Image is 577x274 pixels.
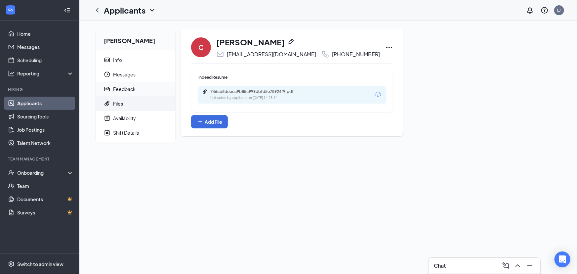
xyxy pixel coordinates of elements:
a: Home [17,27,74,40]
div: Open Intercom Messenger [555,251,570,267]
button: ChevronUp [513,260,523,271]
a: NoteActiveShift Details [96,125,175,140]
span: Messages [113,67,170,82]
svg: ChevronUp [514,262,522,270]
svg: Pencil [287,38,295,46]
div: Uploaded by applicant on [DATE] 14:28:14 [210,95,309,101]
svg: UserCheck [8,169,15,176]
div: Shift Details [113,129,139,136]
a: Scheduling [17,54,74,67]
svg: Minimize [526,262,534,270]
div: LJ [557,7,561,13]
div: Feedback [113,86,136,92]
div: Indeed Resume [198,74,386,80]
svg: Download [374,91,382,99]
div: Onboarding [17,169,68,176]
button: Minimize [524,260,535,271]
svg: Ellipses [385,43,393,51]
svg: ComposeMessage [502,262,510,270]
button: Add FilePlus [191,115,228,128]
svg: ChevronDown [148,6,156,14]
div: Info [113,57,122,63]
svg: Paperclip [202,89,208,94]
div: Team Management [8,156,72,162]
a: ClockMessages [96,67,175,82]
a: Sourcing Tools [17,110,74,123]
svg: Collapse [64,7,70,14]
svg: Email [216,50,224,58]
a: PaperclipFiles [96,96,175,111]
div: [PHONE_NUMBER] [332,51,380,58]
svg: Report [104,86,110,92]
svg: NoteActive [104,129,110,136]
div: Hiring [8,87,72,92]
svg: Clock [104,71,110,78]
a: NoteActiveAvailability [96,111,175,125]
a: Talent Network [17,136,74,150]
h2: [PERSON_NAME] [96,28,175,50]
svg: ContactCard [104,57,110,63]
a: Team [17,179,74,193]
svg: Phone [321,50,329,58]
a: Messages [17,40,74,54]
a: Applicants [17,97,74,110]
div: [EMAIL_ADDRESS][DOMAIN_NAME] [227,51,316,58]
a: SurveysCrown [17,206,74,219]
svg: WorkstreamLogo [7,7,14,13]
h1: [PERSON_NAME] [216,36,285,48]
svg: QuestionInfo [541,6,549,14]
a: ContactCardInfo [96,53,175,67]
svg: Analysis [8,70,15,77]
svg: NoteActive [104,115,110,121]
svg: Notifications [526,6,534,14]
button: ComposeMessage [501,260,511,271]
h1: Applicants [104,5,145,16]
svg: Plus [197,118,203,125]
div: Files [113,100,123,107]
div: Reporting [17,70,74,77]
a: DocumentsCrown [17,193,74,206]
svg: Settings [8,261,15,267]
a: ReportFeedback [96,82,175,96]
h3: Chat [434,262,446,269]
svg: Paperclip [104,100,110,107]
a: Paperclip746cb8debea9b85c999dbfd5e78924f9.pdfUploaded by applicant on [DATE] 14:28:14 [202,89,309,101]
div: Switch to admin view [17,261,63,267]
div: 746cb8debea9b85c999dbfd5e78924f9.pdf [210,89,303,94]
svg: ChevronLeft [93,6,101,14]
div: C [198,43,204,52]
div: Availability [113,115,136,121]
a: Job Postings [17,123,74,136]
